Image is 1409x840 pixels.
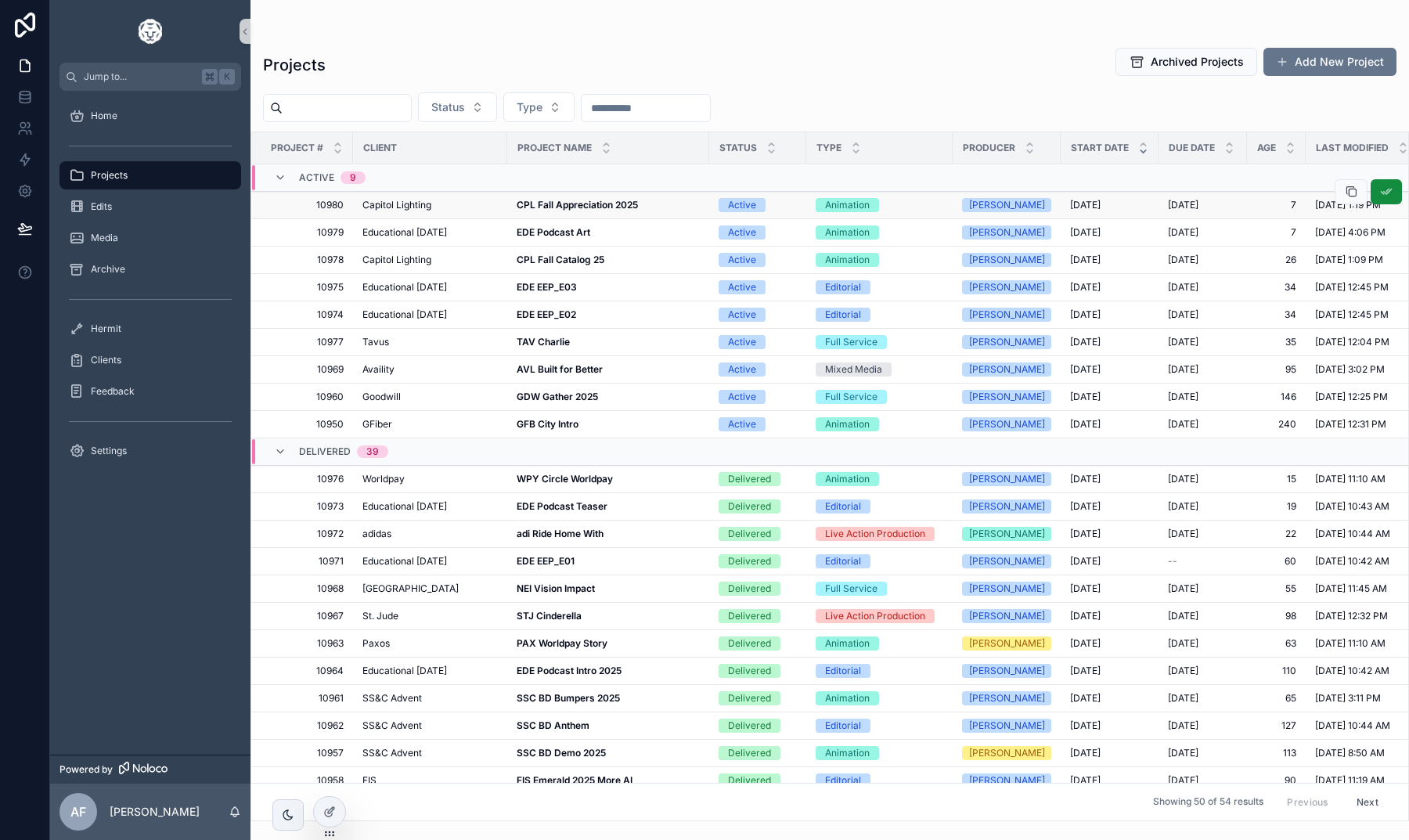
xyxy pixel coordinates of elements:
[1256,308,1296,321] a: 34
[362,308,447,321] span: Educational [DATE]
[139,19,162,44] img: App logo
[59,437,241,465] a: Settings
[299,445,351,458] span: Delivered
[825,417,870,431] div: Animation
[362,199,498,211] a: Capitol Lighting
[1070,473,1101,485] span: [DATE]
[362,418,498,431] a: GFiber
[728,308,756,322] div: Active
[816,527,943,541] a: Live Action Production
[816,499,943,514] a: Editorial
[517,254,604,265] strong: CPL Fall Catalog 25
[517,281,577,293] strong: EDE EEP_E03
[91,110,117,122] span: Home
[825,198,870,212] div: Animation
[1315,363,1409,376] a: [DATE] 3:02 PM
[362,336,498,348] a: Tavus
[1168,418,1238,431] a: [DATE]
[969,362,1045,377] div: [PERSON_NAME]
[825,335,877,349] div: Full Service
[270,226,344,239] span: 10979
[816,308,943,322] a: Editorial
[1256,418,1296,431] a: 240
[728,582,771,596] div: Delivered
[816,472,943,486] a: Animation
[59,346,241,374] a: Clients
[59,255,241,283] a: Archive
[969,198,1045,212] div: [PERSON_NAME]
[270,500,344,513] span: 10973
[969,280,1045,294] div: [PERSON_NAME]
[969,554,1045,568] div: [PERSON_NAME]
[1315,281,1389,294] span: [DATE] 12:45 PM
[1315,199,1409,211] a: [DATE] 1:19 PM
[91,232,118,244] span: Media
[270,391,344,403] span: 10960
[719,362,797,377] a: Active
[728,335,756,349] div: Active
[1256,363,1296,376] span: 95
[1168,555,1238,568] a: --
[1168,500,1198,513] span: [DATE]
[1151,54,1244,70] span: Archived Projects
[270,281,344,294] span: 10975
[1070,336,1101,348] span: [DATE]
[1168,199,1198,211] span: [DATE]
[1070,281,1101,294] span: [DATE]
[1256,528,1296,540] a: 22
[362,199,431,211] span: Capitol Lighting
[270,555,344,568] a: 10971
[728,417,756,431] div: Active
[1070,199,1101,211] span: [DATE]
[362,473,405,485] span: Worldpay
[91,263,125,276] span: Archive
[362,254,431,266] span: Capitol Lighting
[1256,555,1296,568] a: 60
[362,254,498,266] a: Capitol Lighting
[1256,281,1296,294] span: 34
[1070,418,1149,431] a: [DATE]
[517,199,700,211] a: CPL Fall Appreciation 2025
[50,91,250,485] div: scrollable content
[362,226,447,239] span: Educational [DATE]
[517,418,700,431] a: GFB City Intro
[825,280,861,294] div: Editorial
[59,102,241,130] a: Home
[91,200,112,213] span: Edits
[517,555,575,567] strong: EDE EEP_E01
[728,499,771,514] div: Delivered
[816,417,943,431] a: Animation
[1256,500,1296,513] a: 19
[1315,308,1409,321] a: [DATE] 12:45 PM
[270,473,344,485] span: 10976
[1315,473,1386,485] span: [DATE] 11:10 AM
[1256,226,1296,239] span: 7
[1070,199,1149,211] a: [DATE]
[517,528,604,539] strong: adi Ride Home With
[517,418,578,430] strong: GFB City Intro
[1256,473,1296,485] span: 15
[1315,418,1409,431] a: [DATE] 12:31 PM
[270,254,344,266] span: 10978
[1168,199,1238,211] a: [DATE]
[517,254,700,266] a: CPL Fall Catalog 25
[728,198,756,212] div: Active
[1315,391,1388,403] span: [DATE] 12:25 PM
[1168,226,1238,239] a: [DATE]
[270,199,344,211] a: 10980
[1168,473,1238,485] a: [DATE]
[1070,500,1101,513] span: [DATE]
[1070,254,1149,266] a: [DATE]
[362,528,498,540] a: adidas
[969,417,1045,431] div: [PERSON_NAME]
[969,253,1045,267] div: [PERSON_NAME]
[1168,418,1198,431] span: [DATE]
[969,308,1045,322] div: [PERSON_NAME]
[270,418,344,431] a: 10950
[816,198,943,212] a: Animation
[719,417,797,431] a: Active
[1315,336,1389,348] span: [DATE] 12:04 PM
[59,193,241,221] a: Edits
[825,554,861,568] div: Editorial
